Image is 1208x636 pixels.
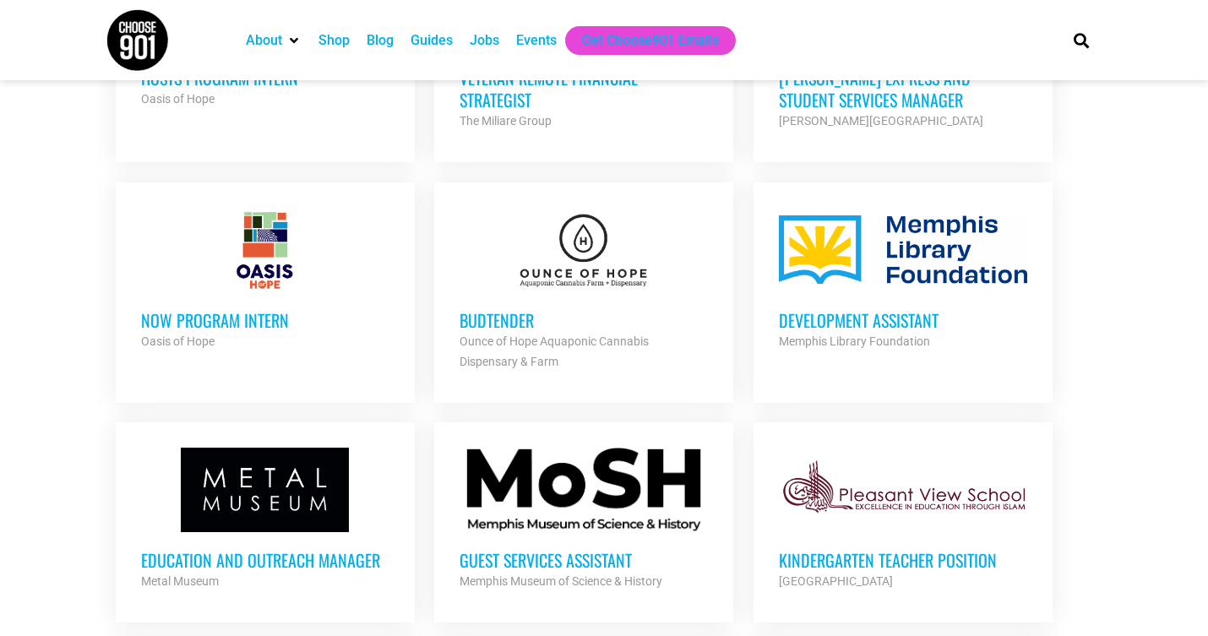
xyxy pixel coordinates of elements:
[367,30,394,51] a: Blog
[470,30,499,51] a: Jobs
[460,114,552,128] strong: The Miliare Group
[460,574,662,588] strong: Memphis Museum of Science & History
[460,309,708,331] h3: Budtender
[141,92,215,106] strong: Oasis of Hope
[779,67,1027,111] h3: [PERSON_NAME] Express and Student Services Manager
[779,549,1027,571] h3: Kindergarten Teacher Position
[434,422,733,617] a: Guest Services Assistant Memphis Museum of Science & History
[318,30,350,51] a: Shop
[141,67,389,89] h3: HOSTS Program Intern
[779,114,983,128] strong: [PERSON_NAME][GEOGRAPHIC_DATA]
[141,574,219,588] strong: Metal Museum
[237,26,310,55] div: About
[779,309,1027,331] h3: Development Assistant
[460,549,708,571] h3: Guest Services Assistant
[116,182,415,377] a: NOW Program Intern Oasis of Hope
[411,30,453,51] a: Guides
[460,334,649,368] strong: Ounce of Hope Aquaponic Cannabis Dispensary & Farm
[434,182,733,397] a: Budtender Ounce of Hope Aquaponic Cannabis Dispensary & Farm
[141,549,389,571] h3: Education and Outreach Manager
[237,26,1045,55] nav: Main nav
[516,30,557,51] a: Events
[754,182,1053,377] a: Development Assistant Memphis Library Foundation
[116,422,415,617] a: Education and Outreach Manager Metal Museum
[779,574,893,588] strong: [GEOGRAPHIC_DATA]
[460,67,708,111] h3: Veteran Remote Financial Strategist
[779,334,930,348] strong: Memphis Library Foundation
[582,30,719,51] a: Get Choose901 Emails
[1068,26,1096,54] div: Search
[246,30,282,51] a: About
[754,422,1053,617] a: Kindergarten Teacher Position [GEOGRAPHIC_DATA]
[141,334,215,348] strong: Oasis of Hope
[141,309,389,331] h3: NOW Program Intern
